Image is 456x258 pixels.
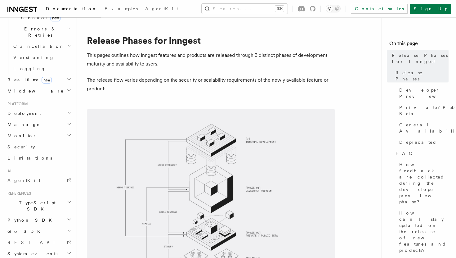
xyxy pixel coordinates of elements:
[101,2,141,17] a: Examples
[5,169,11,174] span: AI
[399,87,451,99] span: Developer Preview
[5,197,73,215] button: TypeScript SDK
[11,23,73,41] button: Errors & Retries
[46,6,97,11] span: Documentation
[5,85,73,97] button: Middleware
[389,40,449,50] h4: On this page
[11,26,67,38] span: Errors & Retries
[397,159,449,207] a: How feedback are collected during the developer preview phase?
[5,226,73,237] button: Go SDK
[397,207,449,256] a: How can I stay updated on the release of new features and products?
[397,84,449,102] a: Developer Preview
[13,55,54,60] span: Versioning
[5,141,73,152] a: Security
[87,35,335,46] h1: Release Phases for Inngest
[11,41,73,52] button: Cancellation
[145,6,178,11] span: AgentKit
[202,4,288,14] button: Search...⌘K
[397,102,449,119] a: Private/Public Beta
[141,2,182,17] a: AgentKit
[5,251,57,257] span: System events
[7,178,40,183] span: AgentKit
[5,215,73,226] button: Python SDK
[7,144,35,149] span: Security
[5,175,73,186] a: AgentKit
[87,51,335,68] p: This pages outlines how Inngest features and products are released through 3 distinct phases of d...
[5,77,52,83] span: Realtime
[396,70,449,82] span: Release Phases
[5,102,28,106] span: Platform
[5,200,67,212] span: TypeScript SDK
[399,210,449,253] span: How can I stay updated on the release of new features and products?
[5,133,37,139] span: Monitor
[396,150,416,156] span: FAQ
[50,15,60,21] span: new
[397,137,449,148] a: Deprecated
[393,67,449,84] a: Release Phases
[5,108,73,119] button: Deployment
[87,76,335,93] p: The release flow varies depending on the security or scalability requirements of the newly availa...
[5,119,73,130] button: Manage
[389,50,449,67] a: Release Phases for Inngest
[410,4,451,14] a: Sign Up
[42,2,101,17] a: Documentation
[399,139,437,145] span: Deprecated
[397,119,449,137] a: General Availability
[5,74,73,85] button: Realtimenew
[351,4,408,14] a: Contact sales
[5,237,73,248] a: REST API
[326,5,341,12] button: Toggle dark mode
[5,228,44,234] span: Go SDK
[5,191,31,196] span: References
[7,156,52,161] span: Limitations
[7,240,60,245] span: REST API
[11,43,65,49] span: Cancellation
[393,148,449,159] a: FAQ
[275,6,284,12] kbd: ⌘K
[5,152,73,164] a: Limitations
[5,88,64,94] span: Middleware
[13,66,46,71] span: Logging
[5,217,56,223] span: Python SDK
[11,52,73,63] a: Versioning
[11,63,73,74] a: Logging
[399,161,449,205] span: How feedback are collected during the developer preview phase?
[105,6,138,11] span: Examples
[5,110,41,116] span: Deployment
[42,77,52,84] span: new
[5,130,73,141] button: Monitor
[5,121,40,128] span: Manage
[392,52,449,65] span: Release Phases for Inngest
